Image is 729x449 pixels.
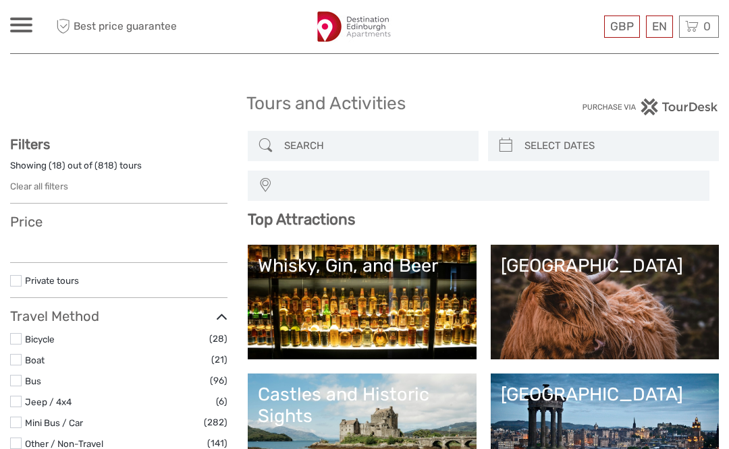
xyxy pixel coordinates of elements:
div: Whisky, Gin, and Beer [258,255,466,276]
span: GBP [610,20,634,33]
strong: Filters [10,136,50,152]
span: (21) [211,352,227,367]
input: SELECT DATES [519,134,712,158]
h3: Travel Method [10,308,227,324]
span: (282) [204,415,227,430]
div: EN [646,16,673,38]
b: Top Attractions [248,210,355,229]
div: [GEOGRAPHIC_DATA] [501,384,709,405]
a: Bicycle [25,334,55,345]
a: Jeep / 4x4 [25,396,72,407]
span: (96) [210,373,227,388]
span: (28) [209,331,227,347]
a: Bus [25,376,41,386]
a: Mini Bus / Car [25,417,83,428]
h1: Tours and Activities [246,93,483,115]
span: (6) [216,394,227,409]
span: 0 [701,20,713,33]
label: 18 [52,159,62,172]
a: [GEOGRAPHIC_DATA] [501,255,709,349]
label: 818 [98,159,114,172]
input: SEARCH [279,134,472,158]
a: Private tours [25,275,79,286]
div: Castles and Historic Sights [258,384,466,427]
a: Whisky, Gin, and Beer [258,255,466,349]
img: PurchaseViaTourDesk.png [582,98,719,115]
h3: Price [10,214,227,230]
div: [GEOGRAPHIC_DATA] [501,255,709,276]
img: 2975-d8c356c1-1139-4765-9adb-83c46dbfa04d_logo_small.jpg [316,10,393,43]
div: Showing ( ) out of ( ) tours [10,159,227,180]
span: Best price guarantee [53,16,188,38]
a: Other / Non-Travel [25,438,103,449]
a: Boat [25,355,45,365]
a: Clear all filters [10,181,68,191]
